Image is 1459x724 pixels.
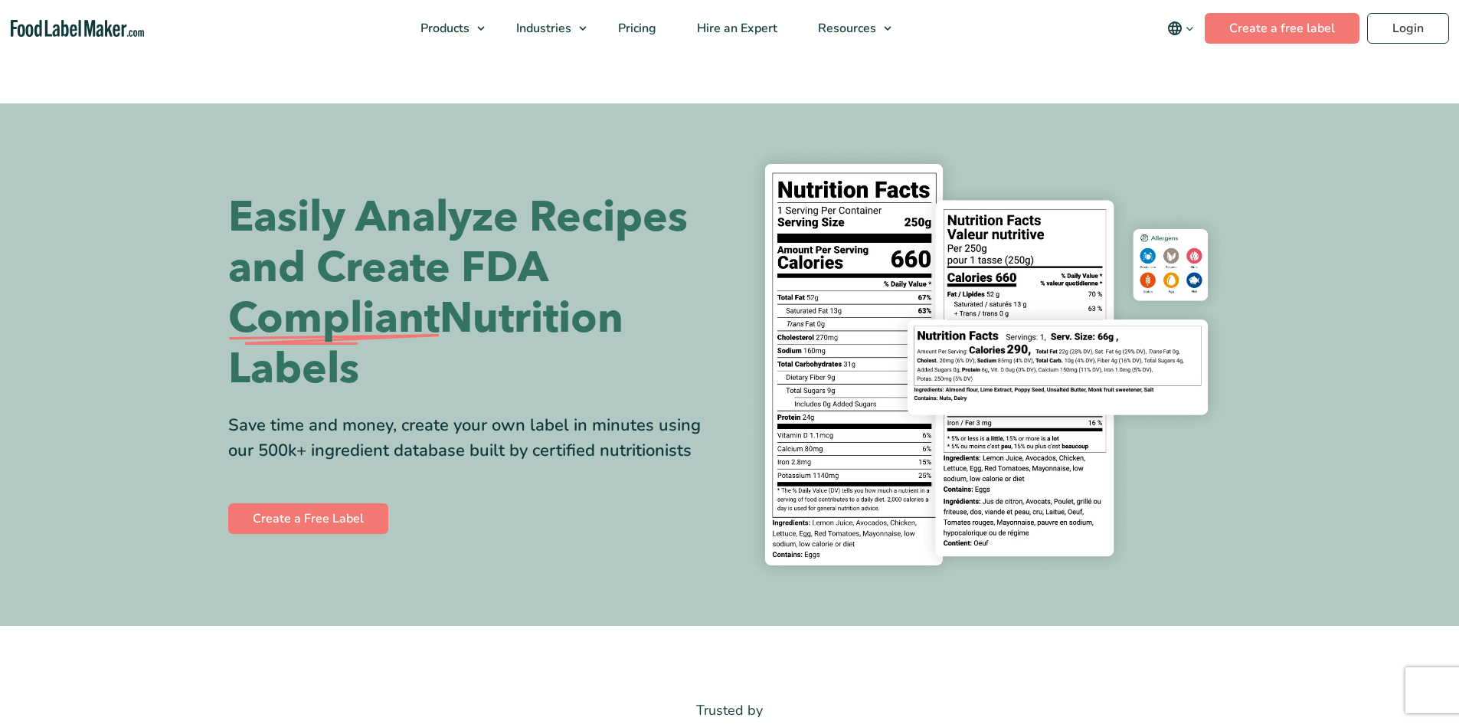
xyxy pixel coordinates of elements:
span: Hire an Expert [692,20,779,37]
h1: Easily Analyze Recipes and Create FDA Nutrition Labels [228,192,718,395]
span: Industries [512,20,573,37]
span: Pricing [613,20,658,37]
span: Resources [813,20,878,37]
div: Save time and money, create your own label in minutes using our 500k+ ingredient database built b... [228,413,718,464]
a: Create a Free Label [228,503,388,534]
a: Login [1367,13,1449,44]
a: Create a free label [1205,13,1359,44]
span: Compliant [228,293,440,344]
p: Trusted by [228,699,1232,722]
span: Products [416,20,471,37]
